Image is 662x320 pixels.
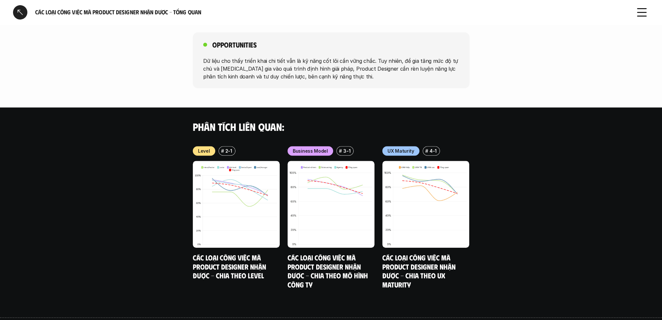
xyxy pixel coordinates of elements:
p: 3-1 [343,147,350,154]
p: Business Model [293,147,328,154]
a: Các loại công việc mà Product Designer nhận được - Chia theo mô hình công ty [288,253,370,289]
p: Dữ liệu cho thấy triển khai chi tiết vẫn là kỹ năng cốt lõi cần vững chắc. Tuy nhiên, để gia tăng... [203,57,459,80]
a: Các loại công việc mà Product Designer nhận được - Chia theo UX Maturity [382,253,457,289]
h6: # [425,148,428,153]
p: 4-1 [430,147,437,154]
a: Các loại công việc mà Product Designer nhận được - Chia theo Level [193,253,268,280]
h5: Opportunities [212,40,257,49]
p: Level [198,147,210,154]
h4: Phân tích liên quan: [193,120,470,133]
h6: # [221,148,224,153]
p: 2-1 [225,147,232,154]
p: UX Maturity [387,147,414,154]
h6: # [339,148,342,153]
h6: Các loại công việc mà Product Designer nhận được - Tổng quan [35,8,627,16]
